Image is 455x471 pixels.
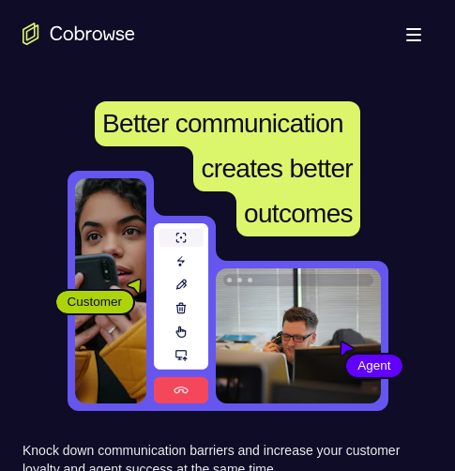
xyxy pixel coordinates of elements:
a: Go to the home page [23,23,135,45]
span: creates better [201,154,352,183]
img: A customer support agent talking on the phone [216,268,381,403]
img: A customer holding their phone [75,178,146,403]
span: Better communication [102,109,343,138]
img: A series of tools used in co-browsing sessions [154,223,208,403]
